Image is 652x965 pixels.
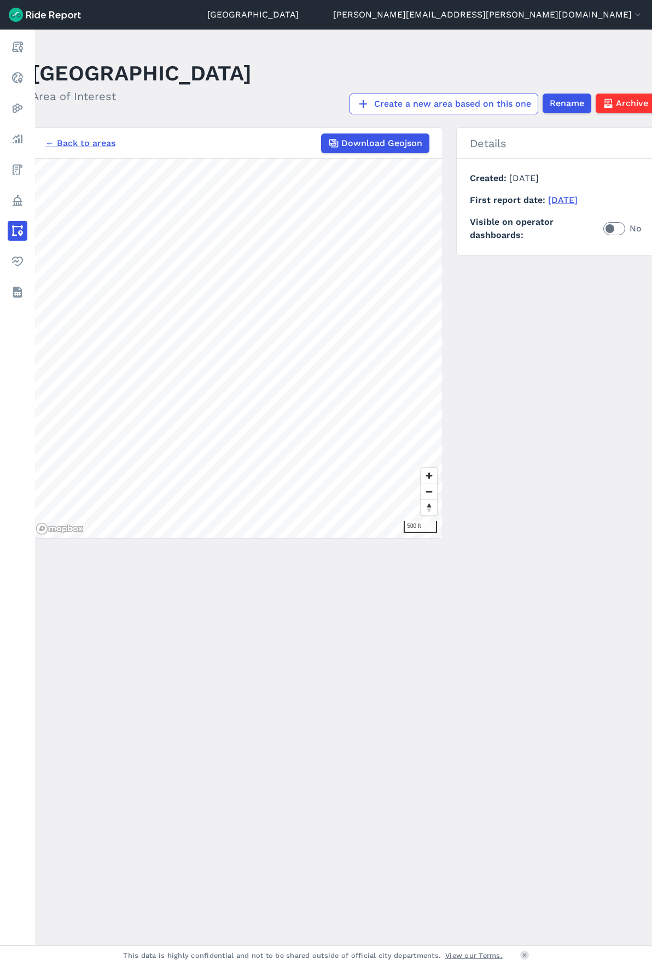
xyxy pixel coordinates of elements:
[421,499,437,515] button: Reset bearing to north
[603,222,642,235] label: No
[8,190,27,210] a: Policy
[32,88,252,104] h2: Area of Interest
[8,160,27,179] a: Fees
[548,195,578,205] a: [DATE]
[36,522,84,535] a: Mapbox logo
[341,137,422,150] span: Download Geojson
[8,37,27,57] a: Report
[8,129,27,149] a: Analyze
[8,68,27,88] a: Realtime
[8,252,27,271] a: Health
[470,216,603,242] span: Visible on operator dashboards
[333,8,643,21] button: [PERSON_NAME][EMAIL_ADDRESS][PERSON_NAME][DOMAIN_NAME]
[32,58,252,88] h1: [GEOGRAPHIC_DATA]
[543,94,591,113] button: Rename
[9,8,81,22] img: Ride Report
[509,173,539,183] span: [DATE]
[421,468,437,484] button: Zoom in
[421,484,437,499] button: Zoom out
[616,97,648,110] span: Archive
[470,173,509,183] span: Created
[8,282,27,302] a: Datasets
[350,94,538,114] a: Create a new area based on this one
[470,195,548,205] span: First report date
[207,8,299,21] a: [GEOGRAPHIC_DATA]
[8,221,27,241] a: Areas
[8,98,27,118] a: Heatmaps
[32,159,443,538] canvas: Map
[445,950,503,961] a: View our Terms.
[550,97,584,110] span: Rename
[404,521,438,533] div: 500 ft
[321,133,429,153] button: Download Geojson
[45,137,115,150] a: ← Back to areas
